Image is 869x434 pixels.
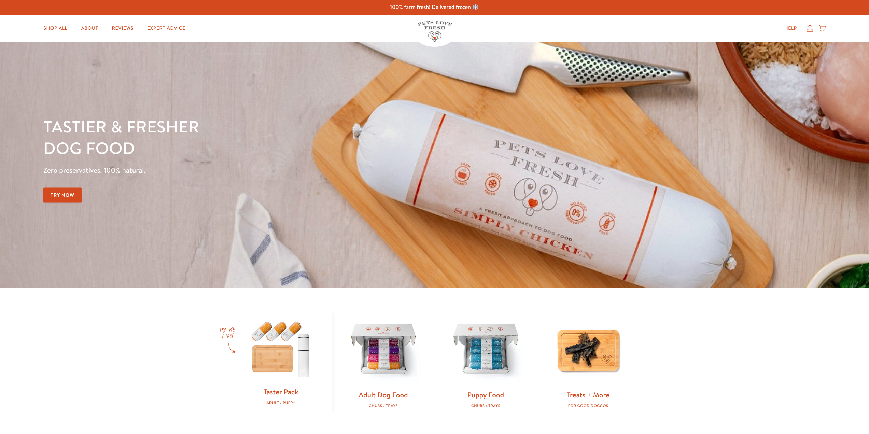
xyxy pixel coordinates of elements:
[43,116,565,159] h1: Tastier & fresher dog food
[75,22,103,35] a: About
[467,390,504,400] a: Puppy Food
[548,404,629,408] div: For good doggos
[263,387,298,397] a: Taster Pack
[446,404,526,408] div: Chubs / Trays
[567,390,609,400] a: Treats + More
[38,22,73,35] a: Shop All
[343,404,424,408] div: Chubs / Trays
[142,22,191,35] a: Expert Advice
[359,390,408,400] a: Adult Dog Food
[43,164,565,177] p: Zero preservatives. 100% natural.
[43,187,82,203] a: Try Now
[779,22,802,35] a: Help
[241,401,321,405] div: Adult / Puppy
[107,22,139,35] a: Reviews
[418,21,452,42] img: Pets Love Fresh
